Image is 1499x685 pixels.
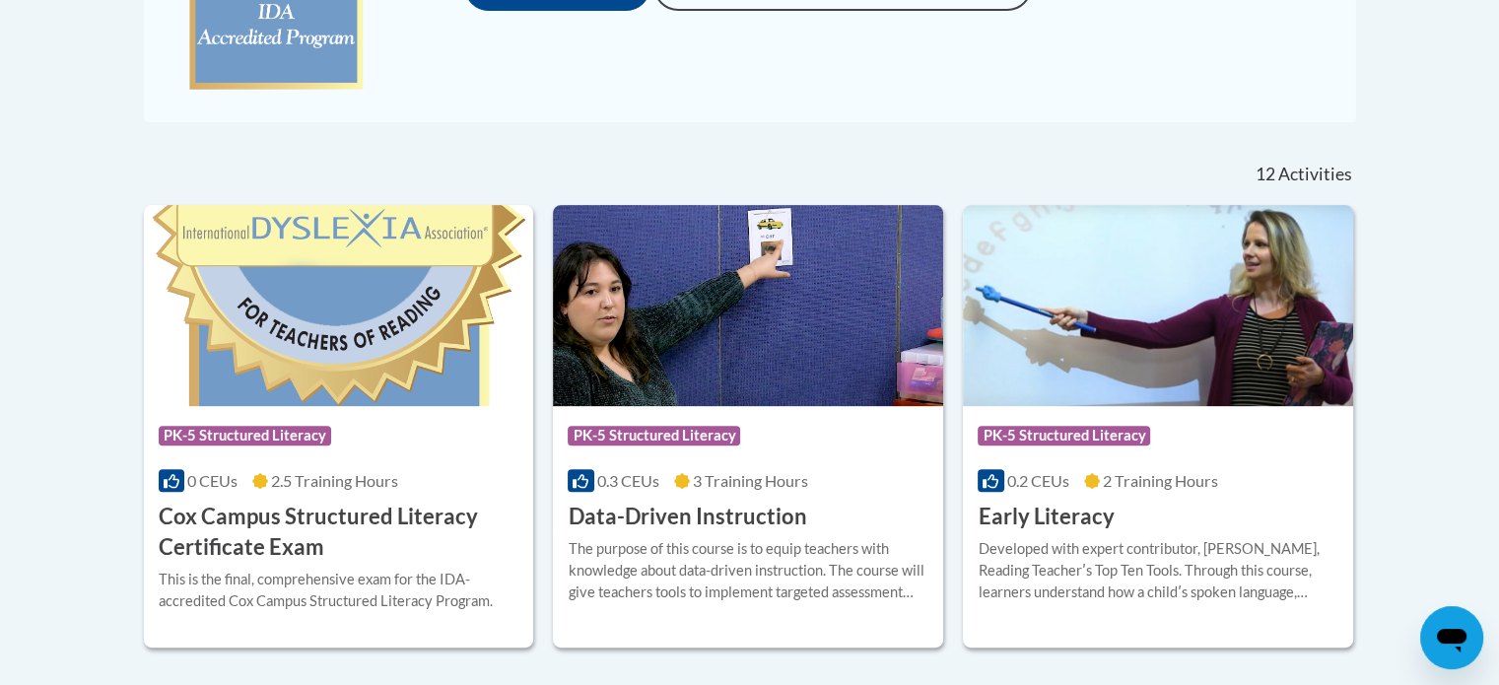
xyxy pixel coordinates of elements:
[553,205,943,647] a: Course LogoPK-5 Structured Literacy0.3 CEUs3 Training Hours Data-Driven InstructionThe purpose of...
[963,205,1353,647] a: Course LogoPK-5 Structured Literacy0.2 CEUs2 Training Hours Early LiteracyDeveloped with expert c...
[1103,471,1218,490] span: 2 Training Hours
[597,471,659,490] span: 0.3 CEUs
[553,205,943,406] img: Course Logo
[159,502,519,563] h3: Cox Campus Structured Literacy Certificate Exam
[568,502,806,532] h3: Data-Driven Instruction
[978,502,1114,532] h3: Early Literacy
[568,538,928,603] div: The purpose of this course is to equip teachers with knowledge about data-driven instruction. The...
[978,426,1150,445] span: PK-5 Structured Literacy
[271,471,398,490] span: 2.5 Training Hours
[144,205,534,406] img: Course Logo
[1255,164,1274,185] span: 12
[1007,471,1069,490] span: 0.2 CEUs
[693,471,808,490] span: 3 Training Hours
[159,569,519,612] div: This is the final, comprehensive exam for the IDA-accredited Cox Campus Structured Literacy Program.
[144,205,534,647] a: Course LogoPK-5 Structured Literacy0 CEUs2.5 Training Hours Cox Campus Structured Literacy Certif...
[568,426,740,445] span: PK-5 Structured Literacy
[159,426,331,445] span: PK-5 Structured Literacy
[1420,606,1483,669] iframe: Button to launch messaging window
[978,538,1338,603] div: Developed with expert contributor, [PERSON_NAME], Reading Teacherʹs Top Ten Tools. Through this c...
[963,205,1353,406] img: Course Logo
[1278,164,1352,185] span: Activities
[187,471,238,490] span: 0 CEUs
